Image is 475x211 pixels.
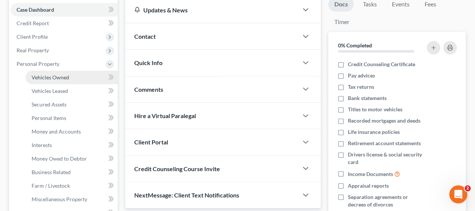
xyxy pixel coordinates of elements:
[32,128,81,135] span: Money and Accounts
[26,152,118,165] a: Money Owed to Debtor
[348,72,375,79] span: Pay advices
[348,193,425,208] span: Separation agreements or decrees of divorces
[134,191,239,199] span: NextMessage: Client Text Notifications
[134,59,162,66] span: Quick Info
[328,15,355,29] a: Timer
[449,185,467,203] iframe: Intercom live chat
[32,142,52,148] span: Interests
[26,111,118,125] a: Personal Items
[26,179,118,193] a: Farm / Livestock
[348,170,393,178] span: Income Documents
[348,128,400,136] span: Life insurance policies
[26,125,118,138] a: Money and Accounts
[32,115,66,121] span: Personal Items
[26,165,118,179] a: Business Related
[32,155,87,162] span: Money Owed to Debtor
[32,169,71,175] span: Business Related
[134,112,196,119] span: Hire a Virtual Paralegal
[348,140,421,147] span: Retirement account statements
[11,17,118,30] a: Credit Report
[32,101,67,108] span: Secured Assets
[17,6,54,13] span: Case Dashboard
[17,47,49,53] span: Real Property
[134,33,156,40] span: Contact
[32,196,87,202] span: Miscellaneous Property
[26,71,118,84] a: Vehicles Owned
[32,182,70,189] span: Farm / Livestock
[348,61,415,68] span: Credit Counseling Certificate
[17,61,59,67] span: Personal Property
[32,88,68,94] span: Vehicles Leased
[134,86,163,93] span: Comments
[348,83,374,91] span: Tax returns
[338,42,372,49] strong: 0% Completed
[134,6,289,14] div: Updates & News
[17,20,49,26] span: Credit Report
[465,185,471,191] span: 2
[26,98,118,111] a: Secured Assets
[11,3,118,17] a: Case Dashboard
[26,138,118,152] a: Interests
[348,117,420,124] span: Recorded mortgages and deeds
[32,74,69,80] span: Vehicles Owned
[17,33,48,40] span: Client Profile
[26,84,118,98] a: Vehicles Leased
[134,165,220,172] span: Credit Counseling Course Invite
[134,138,168,146] span: Client Portal
[348,182,389,190] span: Appraisal reports
[348,94,387,102] span: Bank statements
[26,193,118,206] a: Miscellaneous Property
[348,106,402,113] span: Titles to motor vehicles
[348,151,425,166] span: Drivers license & social security card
